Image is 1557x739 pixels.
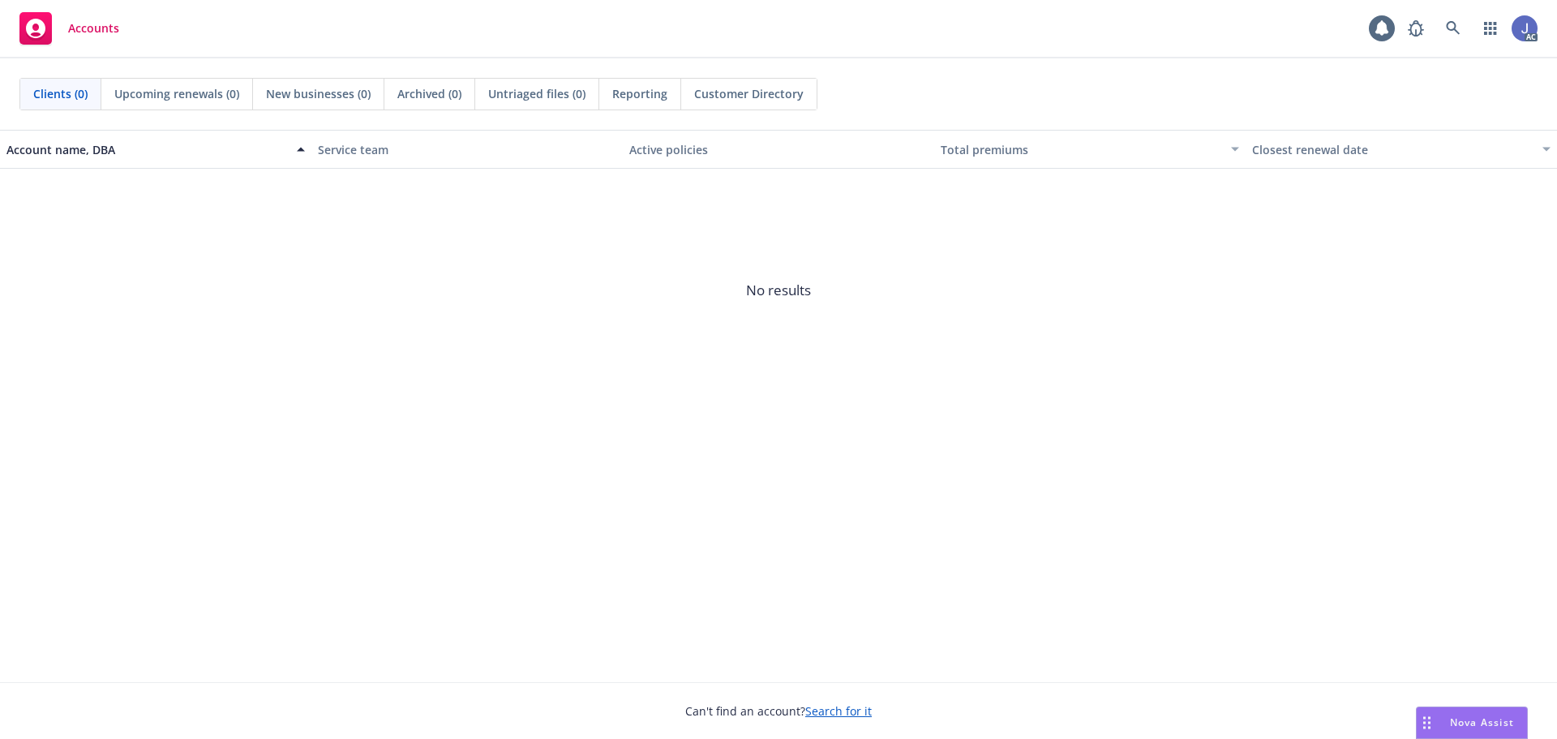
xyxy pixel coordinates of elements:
span: Customer Directory [694,85,804,102]
div: Account name, DBA [6,141,287,158]
button: Active policies [623,130,934,169]
button: Closest renewal date [1246,130,1557,169]
div: Total premiums [941,141,1221,158]
span: Archived (0) [397,85,461,102]
a: Search for it [805,703,872,719]
span: Reporting [612,85,667,102]
a: Report a Bug [1400,12,1432,45]
button: Total premiums [934,130,1246,169]
button: Nova Assist [1416,707,1528,739]
button: Service team [311,130,623,169]
a: Search [1437,12,1469,45]
span: New businesses (0) [266,85,371,102]
span: Can't find an account? [685,702,872,720]
a: Accounts [13,6,126,51]
span: Nova Assist [1450,715,1514,729]
span: Upcoming renewals (0) [114,85,239,102]
img: photo [1512,15,1538,41]
a: Switch app [1474,12,1507,45]
div: Active policies [629,141,928,158]
div: Closest renewal date [1252,141,1533,158]
div: Drag to move [1417,707,1437,738]
span: Untriaged files (0) [488,85,585,102]
span: Clients (0) [33,85,88,102]
div: Service team [318,141,616,158]
span: Accounts [68,22,119,35]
